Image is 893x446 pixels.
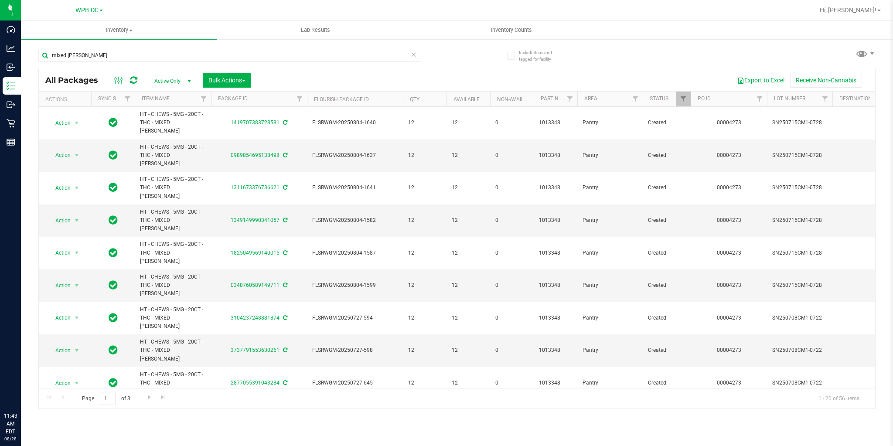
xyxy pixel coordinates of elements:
span: SN250715CM1-0728 [772,281,827,289]
a: 00004273 [717,217,741,223]
span: 12 [408,216,441,225]
input: Search Package ID, Item Name, SKU, Lot or Part Number... [38,49,421,62]
span: In Sync [109,344,118,356]
span: Inventory Counts [479,26,544,34]
a: 3104237248881874 [231,315,279,321]
a: Qty [410,96,419,102]
span: Action [48,312,71,324]
div: Actions [45,96,88,102]
a: 00004273 [717,250,741,256]
span: Sync from Compliance System [282,184,287,191]
a: Filter [818,92,832,106]
span: Clear [411,49,417,60]
a: 1825049569140015 [231,250,279,256]
a: Filter [563,92,577,106]
span: 12 [452,119,485,127]
span: Pantry [583,346,637,354]
a: Filter [628,92,643,106]
a: Filter [753,92,767,106]
span: 0 [495,281,528,289]
span: HT - CHEWS - 5MG - 20CT - THC - MIXED [PERSON_NAME] [140,338,206,363]
span: SN250715CM1-0728 [772,184,827,192]
span: 0 [495,184,528,192]
span: Action [48,344,71,357]
span: Pantry [583,249,637,257]
a: 00004273 [717,184,741,191]
span: FLSRWGM-20250727-594 [312,314,398,322]
span: 1013348 [539,249,572,257]
span: 1013348 [539,151,572,160]
span: In Sync [109,149,118,161]
span: Action [48,182,71,194]
span: SN250715CM1-0728 [772,151,827,160]
span: select [72,182,82,194]
span: Pantry [583,379,637,387]
a: Flourish Package ID [314,96,369,102]
span: Action [48,149,71,161]
span: All Packages [45,75,107,85]
span: 12 [408,346,441,354]
a: Package ID [218,95,248,102]
span: SN250708CM1-0722 [772,346,827,354]
span: 12 [452,249,485,257]
span: Created [648,314,685,322]
a: Available [453,96,480,102]
span: select [72,377,82,389]
span: HT - CHEWS - 5MG - 20CT - THC - MIXED [PERSON_NAME] [140,208,206,233]
span: 1013348 [539,379,572,387]
span: 1013348 [539,119,572,127]
span: In Sync [109,214,118,226]
span: HT - CHEWS - 5MG - 20CT - THC - MIXED [PERSON_NAME] [140,110,206,136]
inline-svg: Inbound [7,63,15,71]
button: Export to Excel [732,73,790,88]
a: Non-Available [497,96,536,102]
input: 1 [100,392,116,405]
a: 00004273 [717,315,741,321]
span: 0 [495,314,528,322]
inline-svg: Dashboard [7,25,15,34]
a: 0348760589149711 [231,282,279,288]
span: HT - CHEWS - 5MG - 20CT - THC - MIXED [PERSON_NAME] [140,306,206,331]
span: select [72,247,82,259]
span: Created [648,216,685,225]
span: 0 [495,119,528,127]
a: 00004273 [717,282,741,288]
a: 00004273 [717,119,741,126]
span: select [72,149,82,161]
span: 12 [408,119,441,127]
a: Inventory [21,21,217,39]
span: Inventory [21,26,217,34]
inline-svg: Outbound [7,100,15,109]
a: Item Name [142,95,170,102]
span: Sync from Compliance System [282,250,287,256]
span: Pantry [583,314,637,322]
span: Bulk Actions [208,77,245,84]
span: 1013348 [539,216,572,225]
span: Action [48,214,71,227]
span: Created [648,249,685,257]
span: 12 [452,216,485,225]
span: HT - CHEWS - 5MG - 20CT - THC - MIXED [PERSON_NAME] [140,371,206,396]
a: Filter [197,92,211,106]
a: 1419707383728581 [231,119,279,126]
span: FLSRWGM-20250804-1640 [312,119,398,127]
span: HT - CHEWS - 5MG - 20CT - THC - MIXED [PERSON_NAME] [140,175,206,201]
span: Page of 3 [75,392,137,405]
span: Sync from Compliance System [282,119,287,126]
span: 12 [452,281,485,289]
span: 1013348 [539,281,572,289]
span: Action [48,377,71,389]
span: Pantry [583,216,637,225]
span: 12 [408,314,441,322]
span: FLSRWGM-20250804-1641 [312,184,398,192]
a: Sync Status [98,95,132,102]
a: Go to the last page [157,392,170,404]
inline-svg: Inventory [7,82,15,90]
span: In Sync [109,247,118,259]
span: SN250708CM1-0722 [772,379,827,387]
span: FLSRWGM-20250727-598 [312,346,398,354]
span: Action [48,247,71,259]
span: Created [648,151,685,160]
a: Go to the next page [143,392,156,404]
span: 1013348 [539,184,572,192]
